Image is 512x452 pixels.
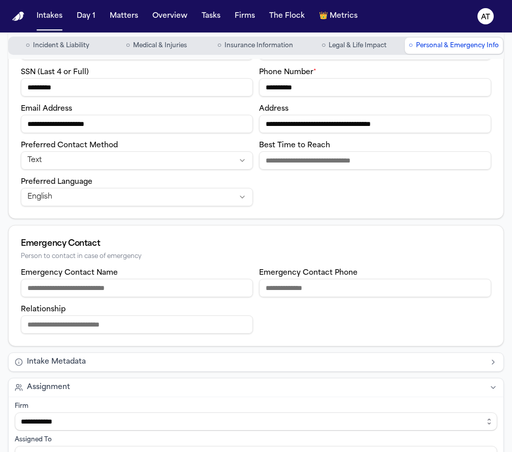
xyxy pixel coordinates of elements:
[265,7,309,25] button: The Flock
[9,38,106,54] button: Go to Incident & Liability
[133,42,187,50] span: Medical & Injuries
[15,402,497,410] div: Firm
[21,253,491,261] div: Person to contact in case of emergency
[12,12,24,21] img: Finch Logo
[26,41,30,51] span: ○
[416,42,499,50] span: Personal & Emergency Info
[259,78,491,96] input: Phone number
[217,41,221,51] span: ○
[306,38,403,54] button: Go to Legal & Life Impact
[108,38,205,54] button: Go to Medical & Injuries
[9,353,503,371] button: Intake Metadata
[259,142,330,149] label: Best Time to Reach
[409,41,413,51] span: ○
[21,279,253,297] input: Emergency contact name
[21,78,253,96] input: SSN
[148,7,191,25] button: Overview
[21,269,118,277] label: Emergency Contact Name
[259,105,289,113] label: Address
[225,42,293,50] span: Insurance Information
[259,151,491,170] input: Best time to reach
[315,7,362,25] button: crownMetrics
[73,7,100,25] button: Day 1
[21,178,92,186] label: Preferred Language
[21,306,66,313] label: Relationship
[21,69,89,76] label: SSN (Last 4 or Full)
[207,38,304,54] button: Go to Insurance Information
[259,115,491,133] input: Address
[329,42,387,50] span: Legal & Life Impact
[231,7,259,25] button: Firms
[33,42,89,50] span: Incident & Liability
[198,7,225,25] button: Tasks
[21,315,253,334] input: Emergency contact relationship
[259,69,316,76] label: Phone Number
[33,7,67,25] button: Intakes
[106,7,142,25] button: Matters
[21,115,253,133] input: Email address
[21,105,72,113] label: Email Address
[15,436,497,444] div: Assigned To
[27,382,70,393] span: Assignment
[15,412,497,431] input: Select firm
[27,357,86,367] span: Intake Metadata
[322,41,326,51] span: ○
[9,378,503,397] button: Assignment
[405,38,503,54] button: Go to Personal & Emergency Info
[21,142,118,149] label: Preferred Contact Method
[259,279,491,297] input: Emergency contact phone
[21,238,491,250] div: Emergency Contact
[12,12,24,21] a: Home
[126,41,130,51] span: ○
[259,269,358,277] label: Emergency Contact Phone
